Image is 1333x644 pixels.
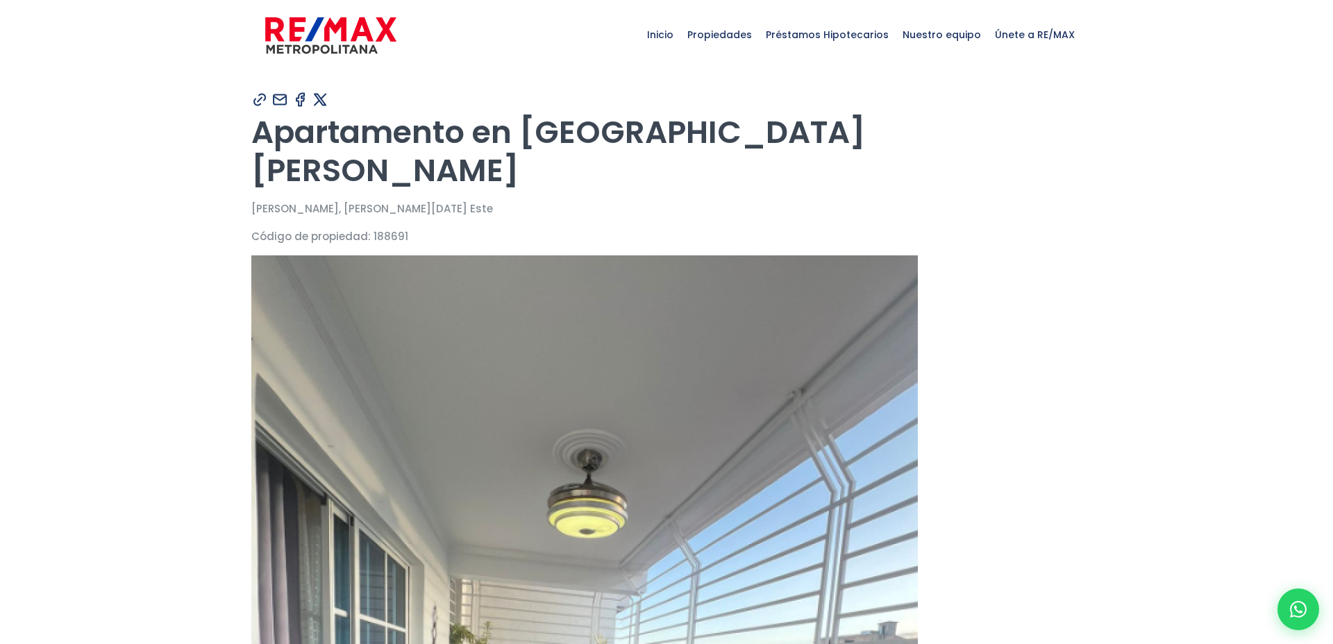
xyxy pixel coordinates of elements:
[265,15,396,56] img: remax-metropolitana-logo
[988,14,1082,56] span: Únete a RE/MAX
[251,113,1082,189] h1: Apartamento en [GEOGRAPHIC_DATA][PERSON_NAME]
[374,229,408,244] span: 188691
[251,91,269,108] img: Compartir
[312,91,329,108] img: Compartir
[759,14,896,56] span: Préstamos Hipotecarios
[640,14,680,56] span: Inicio
[680,14,759,56] span: Propiedades
[292,91,309,108] img: Compartir
[271,91,289,108] img: Compartir
[251,200,1082,217] p: [PERSON_NAME], [PERSON_NAME][DATE] Este
[251,229,371,244] span: Código de propiedad:
[896,14,988,56] span: Nuestro equipo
